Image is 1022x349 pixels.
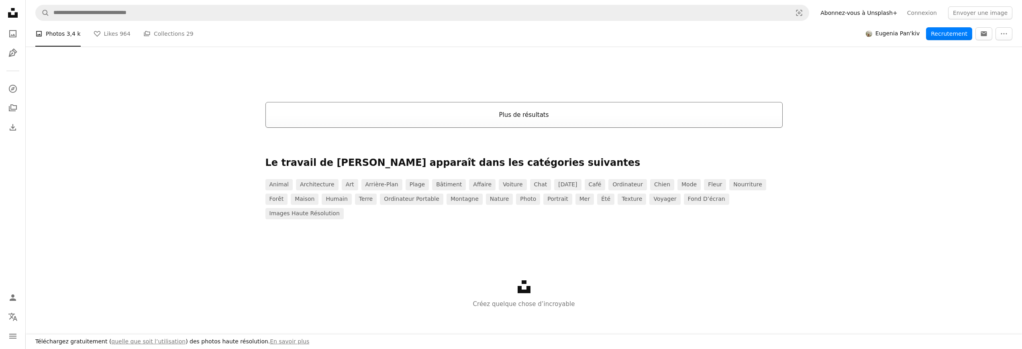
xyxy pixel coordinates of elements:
a: forêt [265,194,288,205]
p: Créez quelque chose d’incroyable [26,299,1022,309]
a: Collections 29 [143,21,194,47]
a: Images haute résolution [265,208,344,219]
a: Abonnez-vous à Unsplash+ [816,6,902,19]
a: chien [650,179,674,190]
a: voiture [499,179,526,190]
a: Illustrations [5,45,21,61]
a: mode [677,179,701,190]
span: 29 [186,29,194,38]
a: nature [486,194,513,205]
a: voyager [649,194,680,205]
a: bâtiment [432,179,466,190]
a: été [597,194,614,205]
a: Photos [5,26,21,42]
a: photo [516,194,540,205]
a: Accueil — Unsplash [5,5,21,22]
a: Likes 964 [94,21,131,47]
h3: Téléchargez gratuitement ( ) des photos haute résolution. [35,338,309,346]
a: fond d’écran [684,194,729,205]
p: Le travail de [PERSON_NAME] apparaît dans les catégories suivantes [265,157,783,169]
a: affaire [469,179,496,190]
a: montagne [447,194,483,205]
a: portrait [543,194,572,205]
a: Collections [5,100,21,116]
a: architecture [296,179,339,190]
a: café [585,179,606,190]
a: fleur [704,179,726,190]
form: Rechercher des visuels sur tout le site [35,5,809,21]
a: texture [618,194,646,205]
a: Connexion [902,6,942,19]
button: Menu [5,328,21,344]
a: art [342,179,358,190]
a: ordinateur portable [380,194,443,205]
button: Envoyer une image [948,6,1012,19]
span: Eugenia Pan'kiv [875,30,920,38]
a: Connexion / S’inscrire [5,290,21,306]
a: Historique de téléchargement [5,119,21,135]
a: plage [406,179,429,190]
a: [DATE] [554,179,581,190]
a: animal [265,179,293,190]
a: Explorer [5,81,21,97]
a: terre [355,194,377,205]
button: Plus de résultats [265,102,783,128]
a: En savoir plus [270,338,309,345]
button: Rechercher sur Unsplash [36,5,49,20]
a: mer [575,194,594,205]
span: 964 [120,29,131,38]
a: nourriture [729,179,766,190]
a: quelle que soit l’utilisation [111,338,186,345]
a: arrière-plan [361,179,402,190]
button: Plus d’actions [995,27,1012,40]
a: chat [530,179,551,190]
button: Recrutement [926,27,972,40]
button: Recherche de visuels [789,5,809,20]
a: maison [291,194,318,205]
a: humain [322,194,351,205]
button: Message Eugenia [975,27,992,40]
img: Avatar de l’utilisateur Eugenia Pan'kiv [866,31,872,37]
button: Langue [5,309,21,325]
a: ordinateur [608,179,647,190]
